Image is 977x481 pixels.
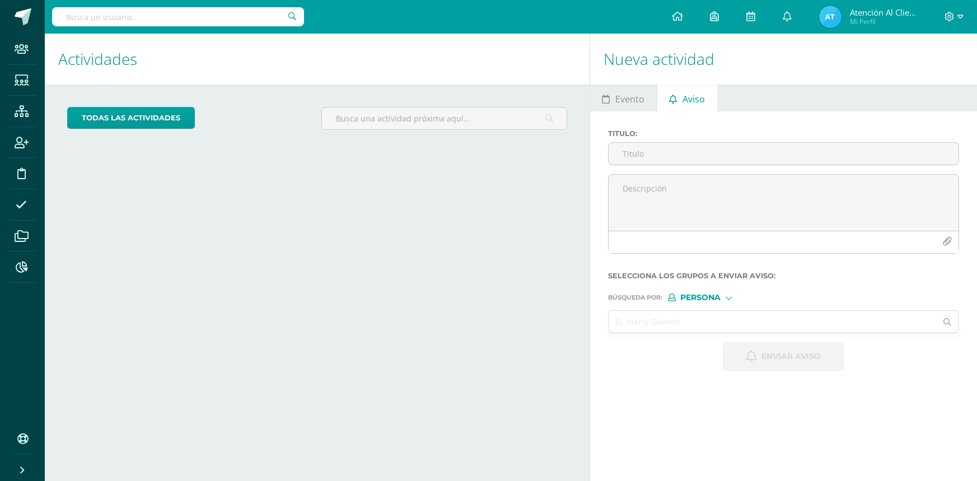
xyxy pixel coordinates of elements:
[723,342,844,371] button: Enviar aviso
[683,86,705,113] span: Aviso
[609,311,937,333] input: Ej. Mario Galindo
[615,86,644,113] span: Evento
[819,6,842,28] img: ada85960de06b6a82e22853ecf293967.png
[608,295,662,301] span: Búsqueda por :
[761,343,821,370] span: Enviar aviso
[850,17,917,26] span: Mi Perfil
[609,143,959,165] input: Titulo
[58,34,576,85] h1: Actividades
[590,85,657,111] a: Evento
[668,293,752,301] div: [object Object]
[680,295,721,301] span: Persona
[52,7,304,26] input: Busca un usuario...
[608,129,959,138] label: Titulo :
[322,108,566,129] input: Busca una actividad próxima aquí...
[850,7,917,18] span: Atención al cliente
[608,272,959,280] label: Selecciona los grupos a enviar aviso :
[67,107,195,129] a: todas las Actividades
[604,34,964,85] h1: Nueva actividad
[657,85,717,111] a: Aviso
